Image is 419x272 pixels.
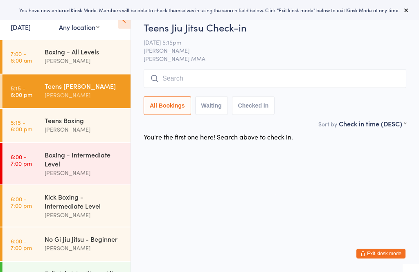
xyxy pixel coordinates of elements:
a: 7:00 -8:00 amBoxing - All Levels[PERSON_NAME] [2,40,131,74]
div: Check in time (DESC) [339,119,406,128]
div: Kick Boxing - Intermediate Level [45,192,124,210]
div: [PERSON_NAME] [45,125,124,134]
div: You're the first one here! Search above to check in. [144,132,293,141]
div: Boxing - All Levels [45,47,124,56]
span: [PERSON_NAME] MMA [144,54,406,63]
div: Boxing - Intermediate Level [45,150,124,168]
span: [PERSON_NAME] [144,46,394,54]
a: 6:00 -7:00 pmKick Boxing - Intermediate Level[PERSON_NAME] [2,185,131,227]
button: All Bookings [144,96,191,115]
a: 5:15 -6:00 pmTeens [PERSON_NAME][PERSON_NAME] [2,74,131,108]
time: 6:00 - 7:00 pm [11,153,32,166]
div: [PERSON_NAME] [45,243,124,253]
a: 5:15 -6:00 pmTeens Boxing[PERSON_NAME] [2,109,131,142]
div: No Gi Jiu Jitsu - Beginner [45,234,124,243]
label: Sort by [318,120,337,128]
div: Teens [PERSON_NAME] [45,81,124,90]
div: [PERSON_NAME] [45,56,124,65]
time: 5:15 - 6:00 pm [11,85,32,98]
button: Checked in [232,96,275,115]
div: You have now entered Kiosk Mode. Members will be able to check themselves in using the search fie... [13,7,406,13]
div: Teens Boxing [45,116,124,125]
a: [DATE] [11,22,31,31]
time: 6:00 - 7:00 pm [11,196,32,209]
input: Search [144,69,406,88]
div: [PERSON_NAME] [45,210,124,220]
span: [DATE] 5:15pm [144,38,394,46]
time: 7:00 - 8:00 am [11,50,32,63]
button: Exit kiosk mode [356,249,405,259]
h2: Teens Jiu Jitsu Check-in [144,20,406,34]
div: [PERSON_NAME] [45,168,124,178]
a: 6:00 -7:00 pmBoxing - Intermediate Level[PERSON_NAME] [2,143,131,184]
a: 6:00 -7:00 pmNo Gi Jiu Jitsu - Beginner[PERSON_NAME] [2,227,131,261]
time: 5:15 - 6:00 pm [11,119,32,132]
time: 6:00 - 7:00 pm [11,238,32,251]
div: Any location [59,22,99,31]
button: Waiting [195,96,228,115]
div: [PERSON_NAME] [45,90,124,100]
